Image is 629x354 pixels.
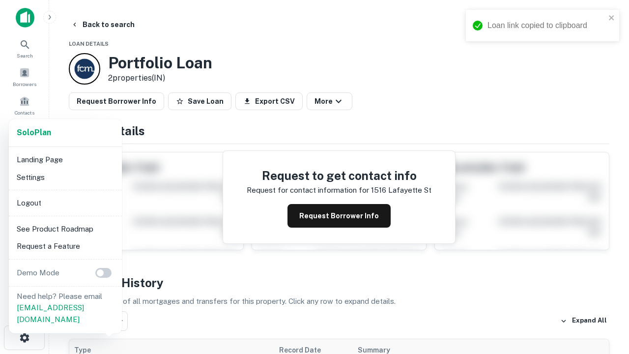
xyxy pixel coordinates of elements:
[13,169,118,186] li: Settings
[580,275,629,323] iframe: Chat Widget
[13,220,118,238] li: See Product Roadmap
[13,237,118,255] li: Request a Feature
[13,194,118,212] li: Logout
[17,291,114,325] p: Need help? Please email
[17,127,51,139] a: SoloPlan
[13,151,118,169] li: Landing Page
[13,267,63,279] p: Demo Mode
[487,20,605,31] div: Loan link copied to clipboard
[17,128,51,137] strong: Solo Plan
[17,303,84,324] a: [EMAIL_ADDRESS][DOMAIN_NAME]
[608,14,615,23] button: close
